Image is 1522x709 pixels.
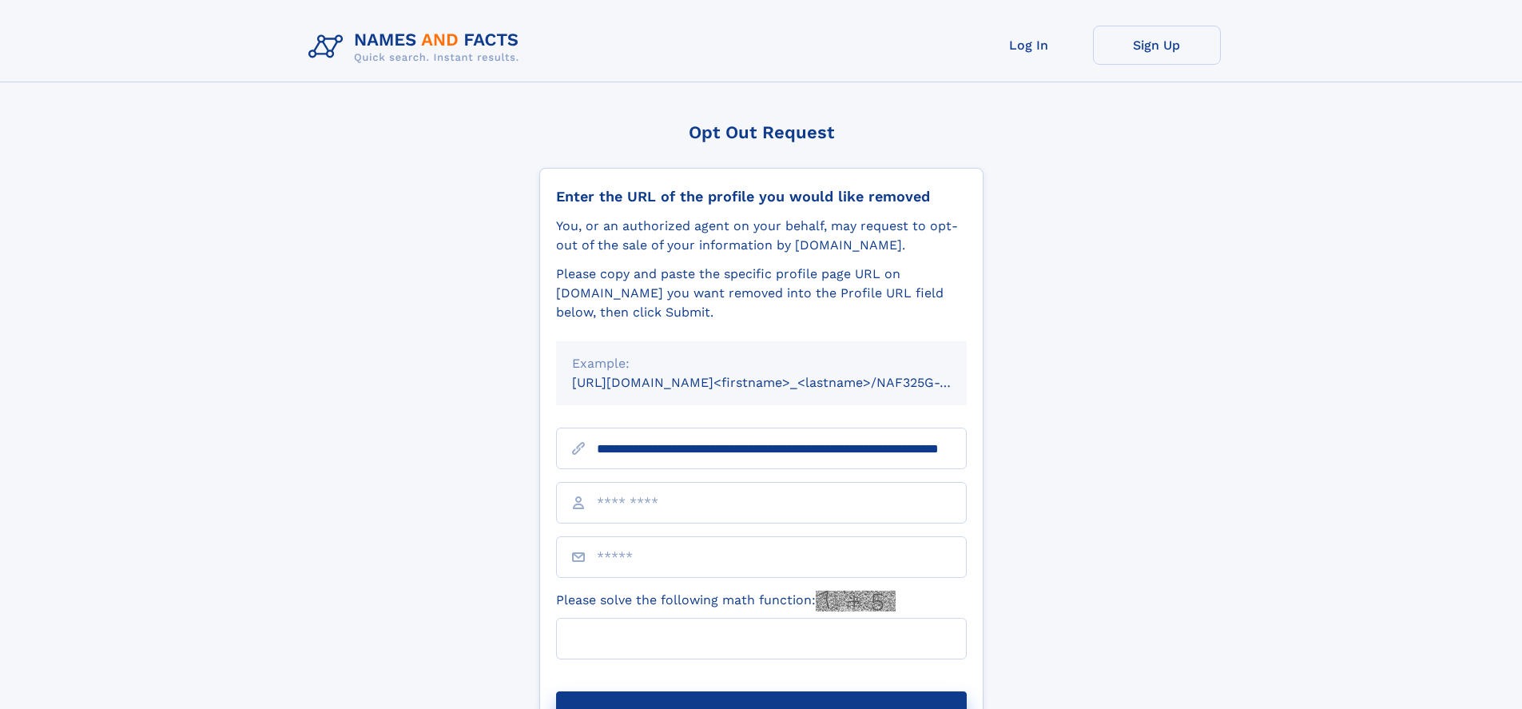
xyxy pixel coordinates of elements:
div: Please copy and paste the specific profile page URL on [DOMAIN_NAME] you want removed into the Pr... [556,265,967,322]
div: Example: [572,354,951,373]
div: Opt Out Request [539,122,984,142]
img: Logo Names and Facts [302,26,532,69]
a: Log In [965,26,1093,65]
small: [URL][DOMAIN_NAME]<firstname>_<lastname>/NAF325G-xxxxxxxx [572,375,997,390]
a: Sign Up [1093,26,1221,65]
div: Enter the URL of the profile you would like removed [556,188,967,205]
div: You, or an authorized agent on your behalf, may request to opt-out of the sale of your informatio... [556,217,967,255]
label: Please solve the following math function: [556,591,896,611]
